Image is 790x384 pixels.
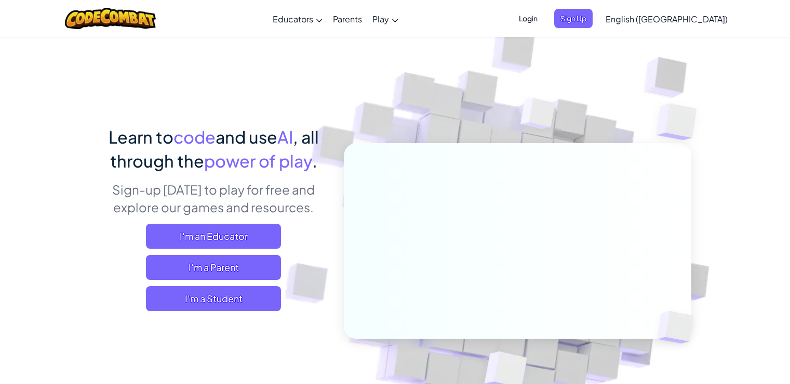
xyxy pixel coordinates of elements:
[146,286,281,311] button: I'm a Student
[513,9,544,28] button: Login
[554,9,593,28] button: Sign Up
[109,126,173,147] span: Learn to
[640,289,718,365] img: Overlap cubes
[216,126,277,147] span: and use
[65,8,156,29] img: CodeCombat logo
[146,224,281,249] a: I'm an Educator
[600,5,733,33] a: English ([GEOGRAPHIC_DATA])
[312,150,317,171] span: .
[267,5,328,33] a: Educators
[372,14,389,24] span: Play
[636,78,726,166] img: Overlap cubes
[277,126,293,147] span: AI
[328,5,367,33] a: Parents
[204,150,312,171] span: power of play
[273,14,313,24] span: Educators
[606,14,728,24] span: English ([GEOGRAPHIC_DATA])
[146,255,281,280] a: I'm a Parent
[99,181,328,216] p: Sign-up [DATE] to play for free and explore our games and resources.
[501,78,575,155] img: Overlap cubes
[173,126,216,147] span: code
[367,5,404,33] a: Play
